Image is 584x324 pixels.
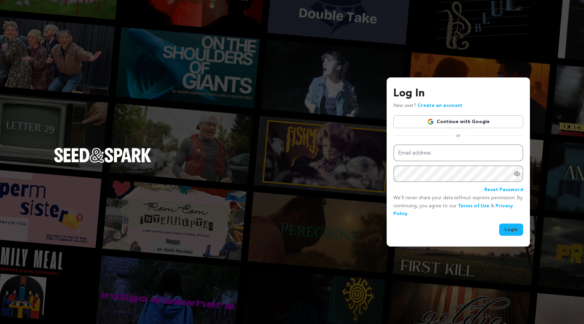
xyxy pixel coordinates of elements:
img: Google logo [427,118,434,125]
span: or [452,132,465,139]
a: Seed&Spark Homepage [54,148,151,176]
a: Create an account [417,103,462,108]
a: Show password as plain text. Warning: this will display your password on the screen. [514,170,520,177]
a: Continue with Google [393,115,523,128]
h3: Log In [393,86,523,102]
a: Reset Password [484,186,523,194]
button: Login [499,224,523,236]
img: Seed&Spark Logo [54,148,151,163]
input: Email address [393,144,523,162]
a: Terms of Use [458,204,489,208]
p: New user? [393,102,462,110]
p: We’ll never share your data without express permission. By continuing, you agree to our & . [393,194,523,218]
